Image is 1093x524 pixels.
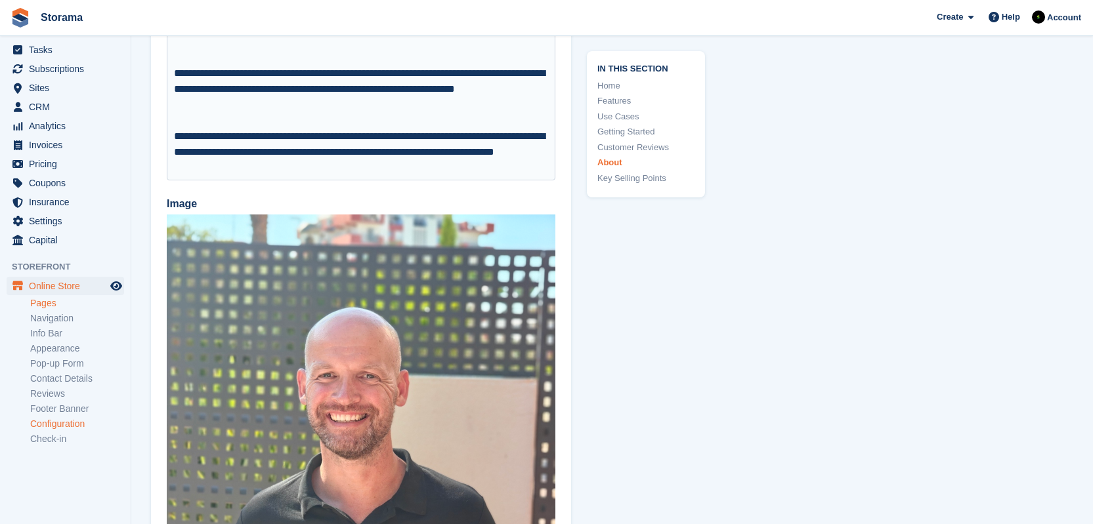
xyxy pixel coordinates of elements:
[937,10,963,24] span: Create
[597,110,695,123] a: Use Cases
[29,41,108,59] span: Tasks
[7,193,124,211] a: menu
[7,231,124,249] a: menu
[30,418,124,430] a: Configuration
[29,155,108,173] span: Pricing
[11,8,30,28] img: stora-icon-8386f47178a22dfd0bd8f6a31ec36ba5ce8667c1dd55bd0f319d3a0aa187defe.svg
[7,174,124,192] a: menu
[597,156,695,169] a: About
[597,94,695,108] a: Features
[7,98,124,116] a: menu
[29,231,108,249] span: Capital
[1047,11,1081,24] span: Account
[30,312,124,325] a: Navigation
[597,79,695,92] a: Home
[30,357,124,370] a: Pop-up Form
[7,277,124,295] a: menu
[30,403,124,415] a: Footer Banner
[30,433,124,445] a: Check-in
[7,79,124,97] a: menu
[108,278,124,294] a: Preview store
[29,193,108,211] span: Insurance
[30,388,124,400] a: Reviews
[29,136,108,154] span: Invoices
[29,174,108,192] span: Coupons
[29,117,108,135] span: Analytics
[29,277,108,295] span: Online Store
[7,117,124,135] a: menu
[597,172,695,185] a: Key Selling Points
[30,373,124,385] a: Contact Details
[597,141,695,154] a: Customer Reviews
[7,41,124,59] a: menu
[29,98,108,116] span: CRM
[12,260,131,273] span: Storefront
[597,62,695,74] span: In this section
[7,136,124,154] a: menu
[29,212,108,230] span: Settings
[7,60,124,78] a: menu
[30,327,124,340] a: Info Bar
[1032,10,1045,24] img: Stuart Pratt
[167,196,555,212] label: Image
[597,125,695,138] a: Getting Started
[30,342,124,355] a: Appearance
[29,60,108,78] span: Subscriptions
[7,155,124,173] a: menu
[29,79,108,97] span: Sites
[30,297,124,310] a: Pages
[1002,10,1020,24] span: Help
[35,7,88,28] a: Storama
[7,212,124,230] a: menu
